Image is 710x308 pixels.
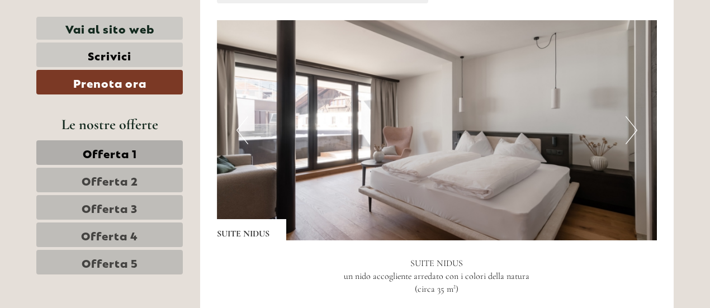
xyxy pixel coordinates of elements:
button: Previous [236,116,248,144]
a: Prenota ora [36,70,183,94]
small: 11:56 [17,54,149,62]
div: Buon giorno, come possiamo aiutarla? [8,30,155,64]
img: image [217,20,657,240]
span: Offerta 2 [82,172,138,188]
span: Offerta 3 [82,200,138,215]
span: Offerta 1 [83,145,137,160]
div: Le nostre offerte [36,114,183,135]
a: Vai al sito web [36,17,183,40]
div: [GEOGRAPHIC_DATA] [17,32,149,41]
button: Next [626,116,637,144]
div: SUITE NIDUS [217,219,286,240]
div: giovedì [196,8,245,27]
span: Offerta 4 [81,227,138,243]
a: Scrivici [36,42,183,67]
span: Offerta 5 [82,254,138,270]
